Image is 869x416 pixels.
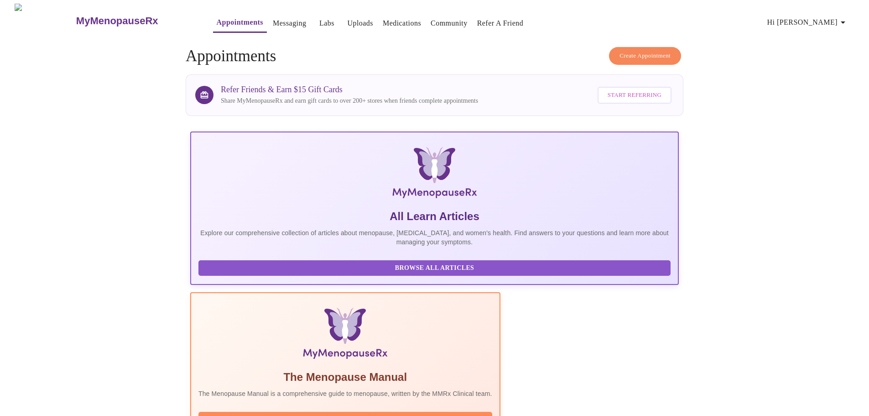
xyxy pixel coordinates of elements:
h5: The Menopause Manual [198,370,492,384]
button: Refer a Friend [474,14,527,32]
a: Labs [319,17,334,30]
button: Appointments [213,13,267,33]
a: Uploads [347,17,373,30]
button: Community [427,14,471,32]
p: The Menopause Manual is a comprehensive guide to menopause, written by the MMRx Clinical team. [198,389,492,398]
h3: MyMenopauseRx [76,15,158,27]
img: Menopause Manual [245,308,445,363]
a: Refer a Friend [477,17,524,30]
button: Create Appointment [609,47,681,65]
a: Community [431,17,468,30]
button: Uploads [343,14,377,32]
a: Appointments [217,16,263,29]
a: Messaging [273,17,306,30]
button: Medications [379,14,425,32]
button: Hi [PERSON_NAME] [764,13,852,32]
h3: Refer Friends & Earn $15 Gift Cards [221,85,478,95]
h5: All Learn Articles [198,209,671,224]
p: Explore our comprehensive collection of articles about menopause, [MEDICAL_DATA], and women's hea... [198,228,671,247]
button: Start Referring [598,87,671,104]
p: Share MyMenopauseRx and earn gift cards to over 200+ stores when friends complete appointments [221,96,478,105]
img: MyMenopauseRx Logo [272,147,597,202]
span: Create Appointment [619,51,671,61]
button: Labs [312,14,341,32]
a: Start Referring [595,82,674,108]
a: MyMenopauseRx [75,5,194,37]
span: Browse All Articles [208,263,661,274]
span: Hi [PERSON_NAME] [767,16,848,29]
h4: Appointments [186,47,683,65]
span: Start Referring [608,90,661,100]
a: Browse All Articles [198,263,673,271]
img: MyMenopauseRx Logo [15,4,75,38]
a: Medications [383,17,421,30]
button: Browse All Articles [198,260,671,276]
button: Messaging [269,14,310,32]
